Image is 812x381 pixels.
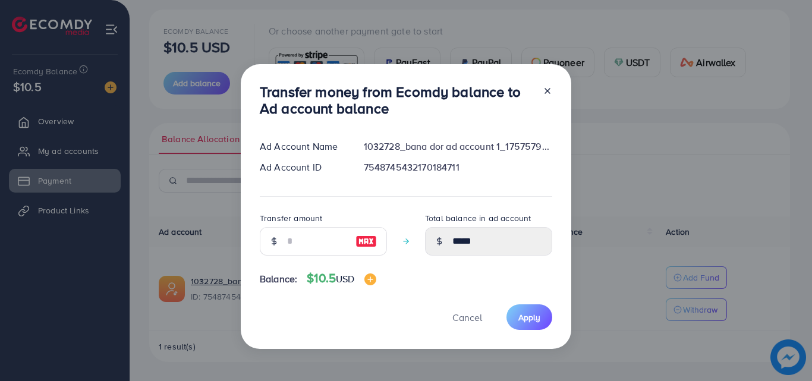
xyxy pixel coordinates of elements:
[506,304,552,330] button: Apply
[260,212,322,224] label: Transfer amount
[518,311,540,323] span: Apply
[260,83,533,118] h3: Transfer money from Ecomdy balance to Ad account balance
[336,272,354,285] span: USD
[354,160,562,174] div: 7548745432170184711
[355,234,377,248] img: image
[452,311,482,324] span: Cancel
[354,140,562,153] div: 1032728_bana dor ad account 1_1757579407255
[307,271,376,286] h4: $10.5
[425,212,531,224] label: Total balance in ad account
[438,304,497,330] button: Cancel
[250,140,354,153] div: Ad Account Name
[260,272,297,286] span: Balance:
[250,160,354,174] div: Ad Account ID
[364,273,376,285] img: image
